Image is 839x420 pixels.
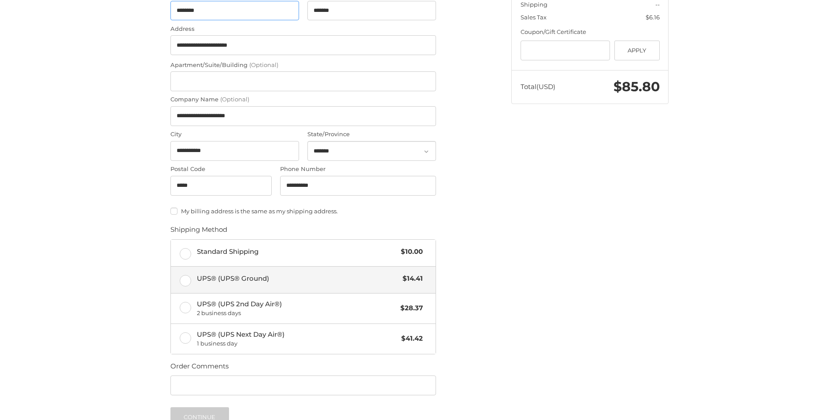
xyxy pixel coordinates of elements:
span: UPS® (UPS® Ground) [197,274,399,284]
label: Phone Number [280,165,436,174]
span: 1 business day [197,339,397,348]
legend: Order Comments [170,361,229,375]
label: State/Province [307,130,436,139]
span: $28.37 [396,303,423,313]
span: UPS® (UPS 2nd Day Air®) [197,299,396,318]
span: $41.42 [397,334,423,344]
div: Coupon/Gift Certificate [521,28,660,37]
label: Company Name [170,95,436,104]
small: (Optional) [220,96,249,103]
span: $10.00 [396,247,423,257]
label: Apartment/Suite/Building [170,61,436,70]
label: City [170,130,299,139]
input: Gift Certificate or Coupon Code [521,41,610,60]
label: Address [170,25,436,33]
label: Postal Code [170,165,272,174]
span: Sales Tax [521,14,547,21]
span: 2 business days [197,309,396,318]
label: My billing address is the same as my shipping address. [170,208,436,215]
button: Apply [614,41,660,60]
span: -- [655,1,660,8]
span: Total (USD) [521,82,555,91]
span: $85.80 [614,78,660,95]
small: (Optional) [249,61,278,68]
span: $14.41 [398,274,423,284]
span: Shipping [521,1,547,8]
span: UPS® (UPS Next Day Air®) [197,330,397,348]
span: Standard Shipping [197,247,397,257]
legend: Shipping Method [170,225,227,239]
span: $6.16 [646,14,660,21]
